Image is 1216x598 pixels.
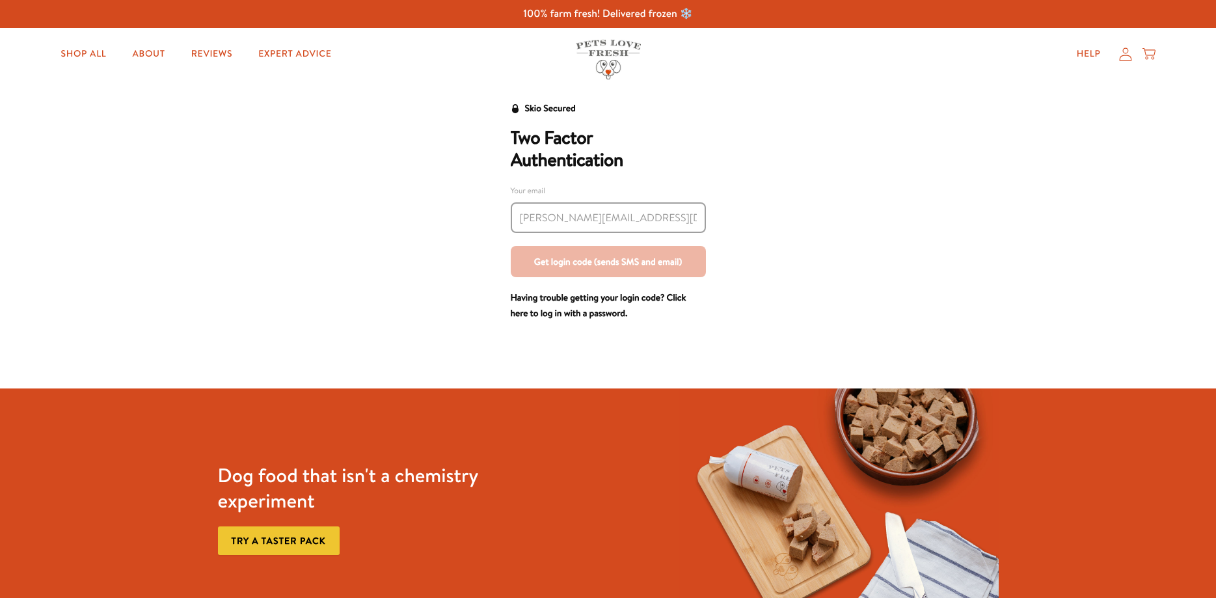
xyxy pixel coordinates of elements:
svg: Security [511,104,520,113]
a: Try a taster pack [218,526,340,556]
img: Pets Love Fresh [576,40,641,79]
h3: Dog food that isn't a chemistry experiment [218,463,537,513]
a: About [122,41,176,67]
a: Skio Secured [511,101,576,127]
a: Expert Advice [248,41,342,67]
a: Shop All [50,41,116,67]
a: Reviews [181,41,243,67]
div: Skio Secured [525,101,576,116]
h2: Two Factor Authentication [511,127,706,171]
a: Having trouble getting your login code? Click here to log in with a password. [511,291,686,319]
a: Help [1066,41,1111,67]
